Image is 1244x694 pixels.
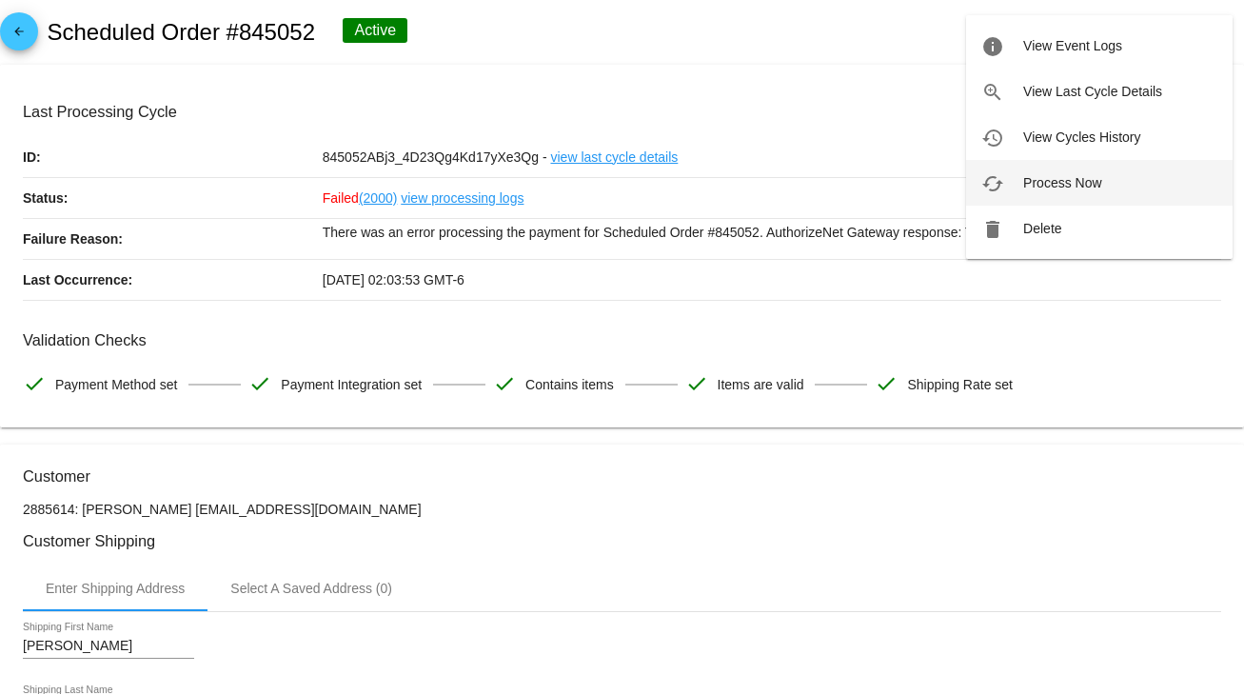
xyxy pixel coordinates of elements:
[981,172,1004,195] mat-icon: cached
[1023,84,1162,99] span: View Last Cycle Details
[981,81,1004,104] mat-icon: zoom_in
[1023,38,1122,53] span: View Event Logs
[981,127,1004,149] mat-icon: history
[1023,221,1061,236] span: Delete
[1023,175,1101,190] span: Process Now
[981,35,1004,58] mat-icon: info
[1023,129,1140,145] span: View Cycles History
[981,218,1004,241] mat-icon: delete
